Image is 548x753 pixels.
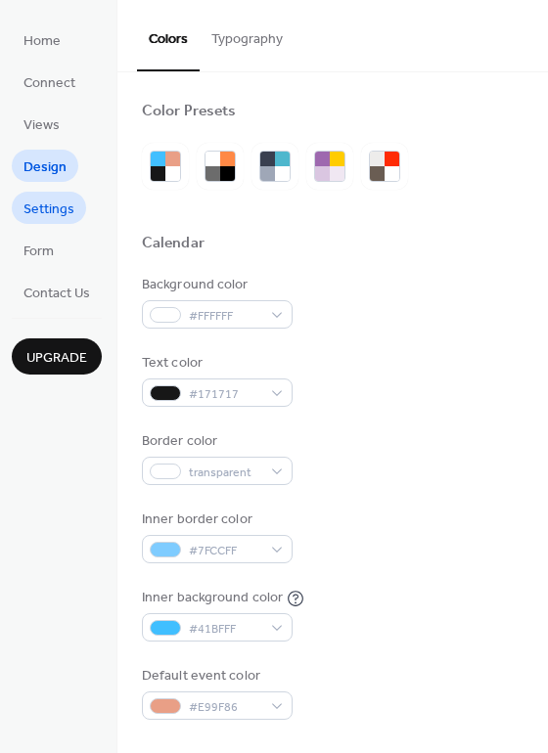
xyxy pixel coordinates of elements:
[12,108,71,140] a: Views
[12,150,78,182] a: Design
[142,431,289,452] div: Border color
[23,31,61,52] span: Home
[23,73,75,94] span: Connect
[189,619,261,640] span: #41BFFF
[189,697,261,718] span: #E99F86
[189,306,261,327] span: #FFFFFF
[12,234,66,266] a: Form
[142,275,289,295] div: Background color
[142,102,236,122] div: Color Presets
[189,463,261,483] span: transparent
[12,276,102,308] a: Contact Us
[12,338,102,375] button: Upgrade
[23,199,74,220] span: Settings
[142,234,205,254] div: Calendar
[23,284,90,304] span: Contact Us
[142,509,289,530] div: Inner border color
[23,115,60,136] span: Views
[12,192,86,224] a: Settings
[189,541,261,561] span: #7FCCFF
[23,157,67,178] span: Design
[12,23,72,56] a: Home
[142,353,289,374] div: Text color
[189,384,261,405] span: #171717
[26,348,87,369] span: Upgrade
[23,242,54,262] span: Form
[142,588,283,608] div: Inner background color
[142,666,289,687] div: Default event color
[12,66,87,98] a: Connect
